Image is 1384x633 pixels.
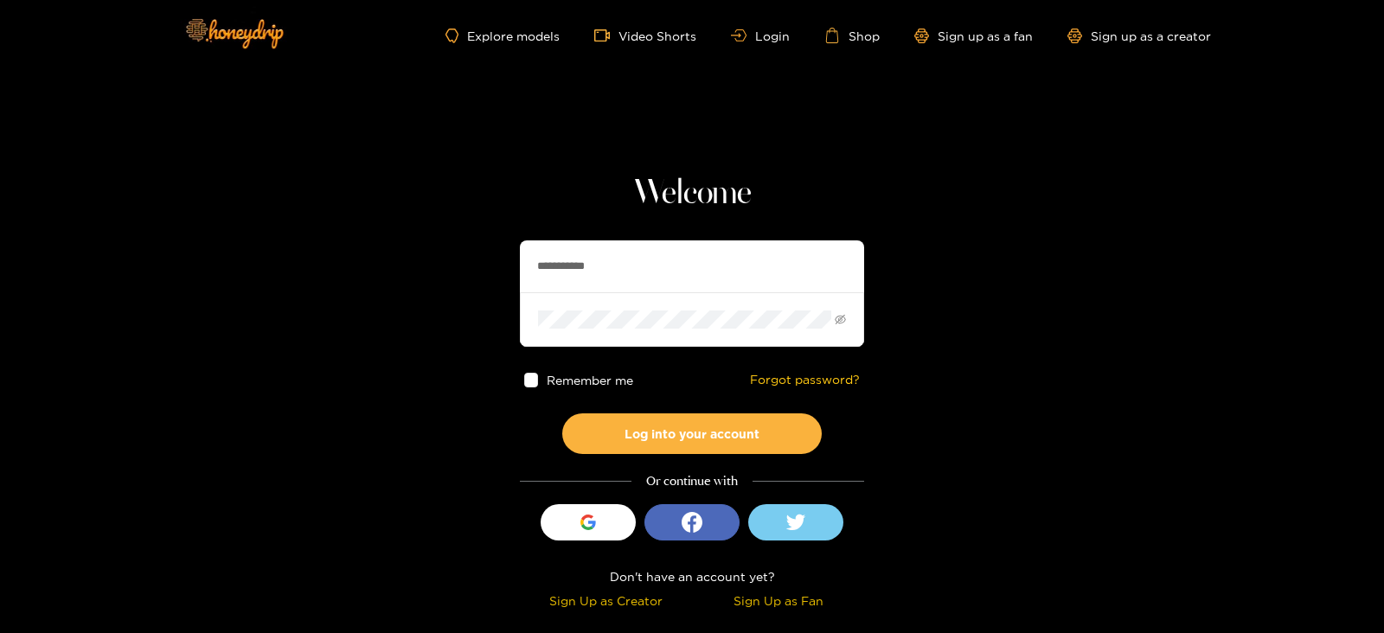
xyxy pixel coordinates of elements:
[520,173,864,214] h1: Welcome
[548,374,634,387] span: Remember me
[750,373,860,387] a: Forgot password?
[696,591,860,611] div: Sign Up as Fan
[731,29,790,42] a: Login
[562,413,822,454] button: Log into your account
[835,314,846,325] span: eye-invisible
[1067,29,1211,43] a: Sign up as a creator
[914,29,1033,43] a: Sign up as a fan
[824,28,880,43] a: Shop
[520,566,864,586] div: Don't have an account yet?
[594,28,618,43] span: video-camera
[524,591,688,611] div: Sign Up as Creator
[445,29,560,43] a: Explore models
[594,28,696,43] a: Video Shorts
[520,471,864,491] div: Or continue with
